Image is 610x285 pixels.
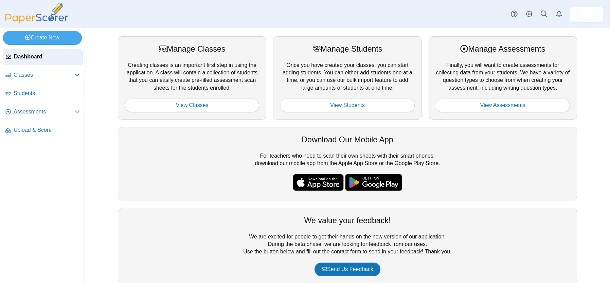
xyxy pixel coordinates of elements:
[273,36,421,119] div: Once you have created your classes, you can start adding students. You can either add students on...
[125,134,570,145] div: Download Our Mobile App
[436,43,570,54] div: Manage Assessments
[118,127,577,200] div: For teachers who need to scan their own sheets with their smart phones, download our mobile app f...
[3,19,71,24] a: PaperScorer
[280,99,414,112] a: View Students
[14,90,80,97] span: Students
[581,9,592,20] img: ps.WOjabKFp3inL8Uyd
[345,174,402,191] img: google-play-badge.png
[429,36,577,119] div: Finally, you will want to create assessments for collecting data from your students. We have a va...
[14,126,80,134] span: Upload & Score
[3,86,83,102] a: Students
[280,43,414,54] div: Manage Students
[552,7,567,22] a: Alerts
[118,36,266,119] div: Creating classes is an important first step in using the application. A class will contain a coll...
[125,43,259,54] div: Manage Classes
[293,174,344,191] img: apple-store-badge.svg
[436,99,570,112] a: View Assessments
[315,263,380,276] a: Send Us Feedback
[125,99,259,112] a: View Classes
[322,266,373,272] span: Send Us Feedback
[14,71,74,79] span: Classes
[3,3,71,23] img: PaperScorer
[570,6,604,22] a: ps.WOjabKFp3inL8Uyd
[118,208,577,283] div: We are excited for people to get their hands on the new version of our application. During the be...
[3,67,83,84] a: Classes
[125,215,570,226] div: We value your feedback!
[14,108,74,115] span: Assessments
[581,9,592,20] span: John Merle
[3,31,82,44] a: Create New
[3,104,83,120] a: Assessments
[3,122,83,139] a: Upload & Score
[3,49,83,65] a: Dashboard
[14,53,79,60] span: Dashboard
